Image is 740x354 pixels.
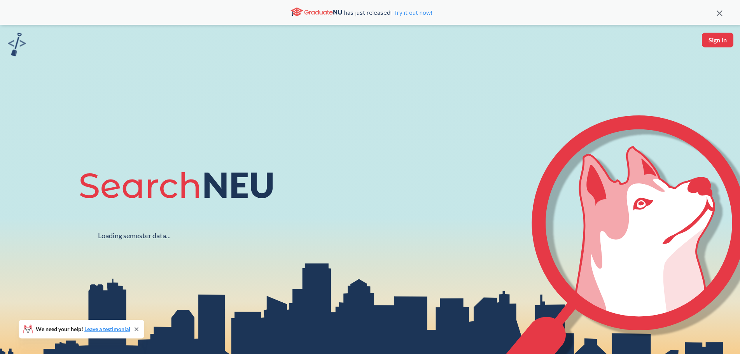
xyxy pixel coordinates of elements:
[98,231,171,240] div: Loading semester data...
[84,326,130,332] a: Leave a testimonial
[702,33,733,47] button: Sign In
[36,326,130,332] span: We need your help!
[8,33,26,59] a: sandbox logo
[8,33,26,56] img: sandbox logo
[344,8,432,17] span: has just released!
[392,9,432,16] a: Try it out now!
